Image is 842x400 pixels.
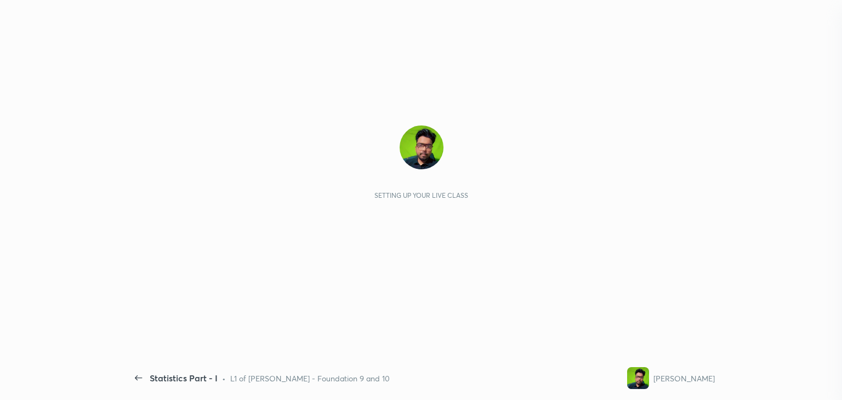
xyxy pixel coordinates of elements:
div: L1 of [PERSON_NAME] - Foundation 9 and 10 [230,373,390,384]
div: Setting up your live class [374,191,468,199]
div: Statistics Part - I [150,372,218,385]
img: 88146f61898444ee917a4c8c56deeae4.jpg [627,367,649,389]
div: • [222,373,226,384]
img: 88146f61898444ee917a4c8c56deeae4.jpg [400,125,443,169]
div: [PERSON_NAME] [653,373,715,384]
